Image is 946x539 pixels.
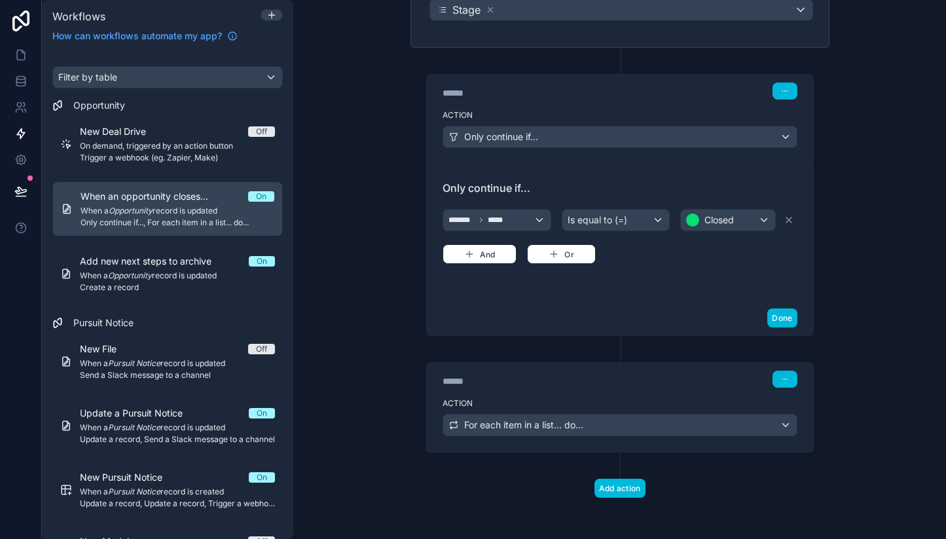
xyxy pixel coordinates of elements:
[767,308,797,327] button: Done
[452,2,481,18] span: Stage
[704,214,734,227] span: Closed
[52,29,222,43] span: How can workflows automate my app?
[594,479,646,498] button: Add action
[52,10,105,23] span: Workflows
[527,244,596,264] button: Or
[443,110,797,121] label: Action
[568,214,627,227] span: Is equal to (=)
[443,414,797,436] button: For each item in a list... do...
[47,29,243,43] a: How can workflows automate my app?
[443,126,797,148] button: Only continue if...
[443,398,797,409] label: Action
[443,244,517,264] button: And
[443,180,797,196] span: Only continue if...
[464,418,583,432] span: For each item in a list... do...
[464,130,538,143] span: Only continue if...
[680,209,776,231] button: Closed
[562,209,670,231] button: Is equal to (=)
